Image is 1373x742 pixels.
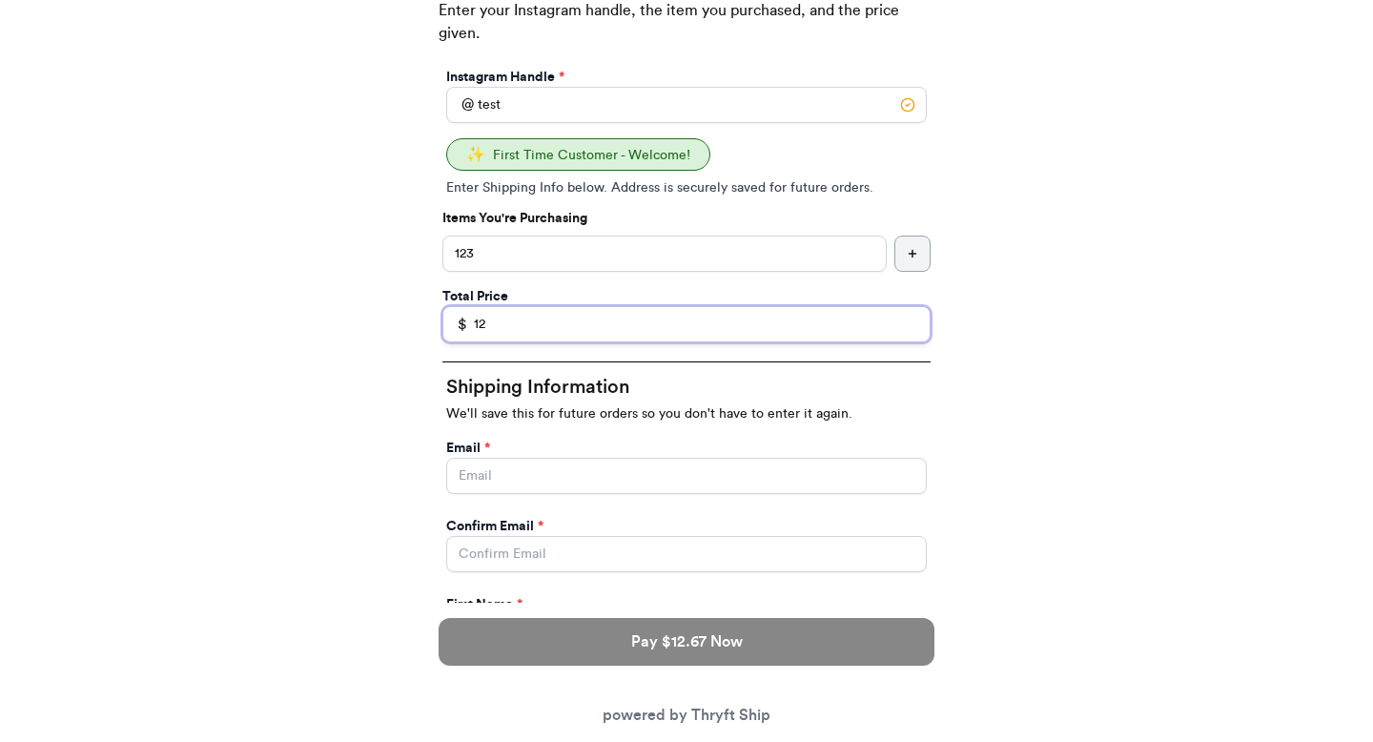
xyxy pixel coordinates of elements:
[442,287,508,306] label: Total Price
[446,458,927,494] input: Email
[442,306,931,342] input: Enter Mutually Agreed Payment
[446,374,927,401] h2: Shipping Information
[442,236,887,272] input: ex.funky hat
[442,209,931,228] p: Items You're Purchasing
[446,404,927,423] p: We'll save this for future orders so you don't have to enter it again.
[493,149,690,162] span: First Time Customer - Welcome!
[446,68,564,87] label: Instagram Handle
[446,595,523,614] label: First Name
[603,708,770,723] a: powered by Thryft Ship
[442,306,467,342] div: $
[446,439,490,458] label: Email
[446,536,927,572] input: Confirm Email
[446,178,927,197] p: Enter Shipping Info below. Address is securely saved for future orders.
[439,618,934,666] button: Pay $12.67 Now
[466,147,485,162] span: ✨
[446,517,543,536] label: Confirm Email
[446,87,474,123] div: @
